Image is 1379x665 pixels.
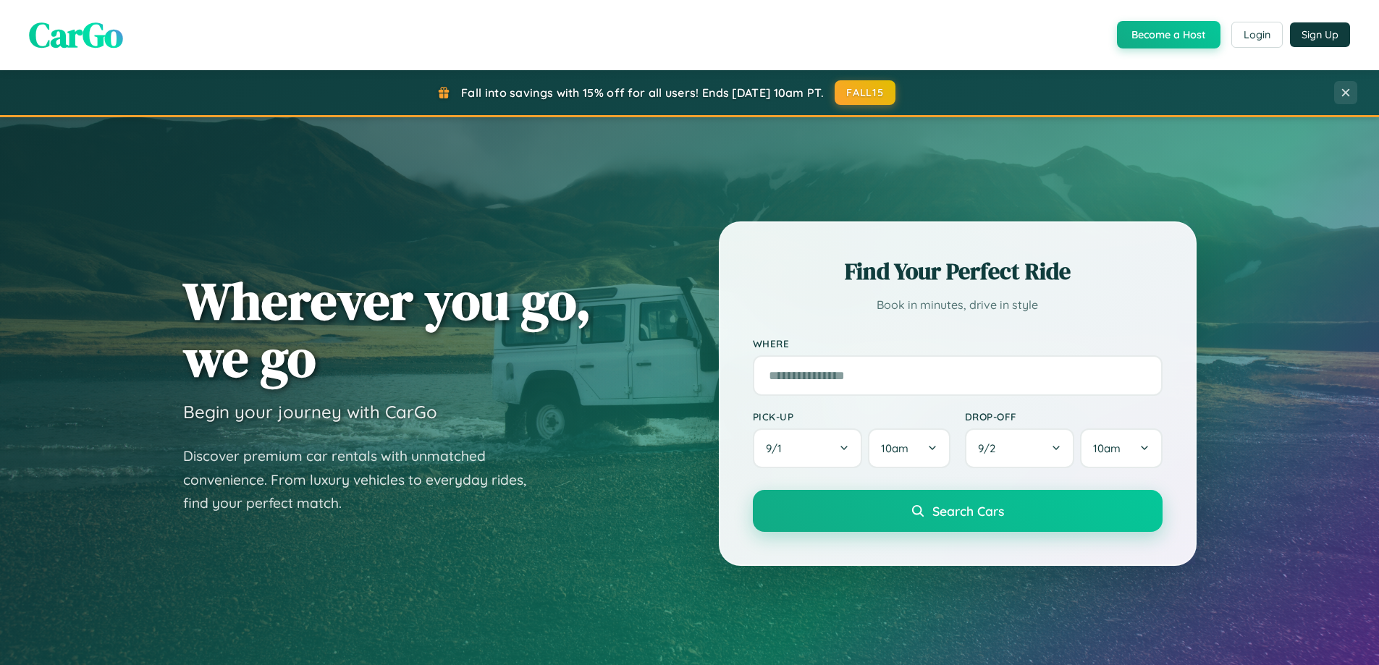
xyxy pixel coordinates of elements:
[29,11,123,59] span: CarGo
[881,441,908,455] span: 10am
[1290,22,1350,47] button: Sign Up
[835,80,895,105] button: FALL15
[753,337,1163,350] label: Where
[753,490,1163,532] button: Search Cars
[183,401,437,423] h3: Begin your journey with CarGo
[1080,428,1162,468] button: 10am
[1117,21,1220,48] button: Become a Host
[753,295,1163,315] p: Book in minutes, drive in style
[1093,441,1121,455] span: 10am
[766,441,789,455] span: 9 / 1
[183,444,545,515] p: Discover premium car rentals with unmatched convenience. From luxury vehicles to everyday rides, ...
[932,503,1004,519] span: Search Cars
[965,428,1075,468] button: 9/2
[753,410,950,423] label: Pick-up
[753,255,1163,287] h2: Find Your Perfect Ride
[461,85,824,100] span: Fall into savings with 15% off for all users! Ends [DATE] 10am PT.
[753,428,863,468] button: 9/1
[183,272,591,386] h1: Wherever you go, we go
[978,441,1003,455] span: 9 / 2
[965,410,1163,423] label: Drop-off
[868,428,950,468] button: 10am
[1231,22,1283,48] button: Login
